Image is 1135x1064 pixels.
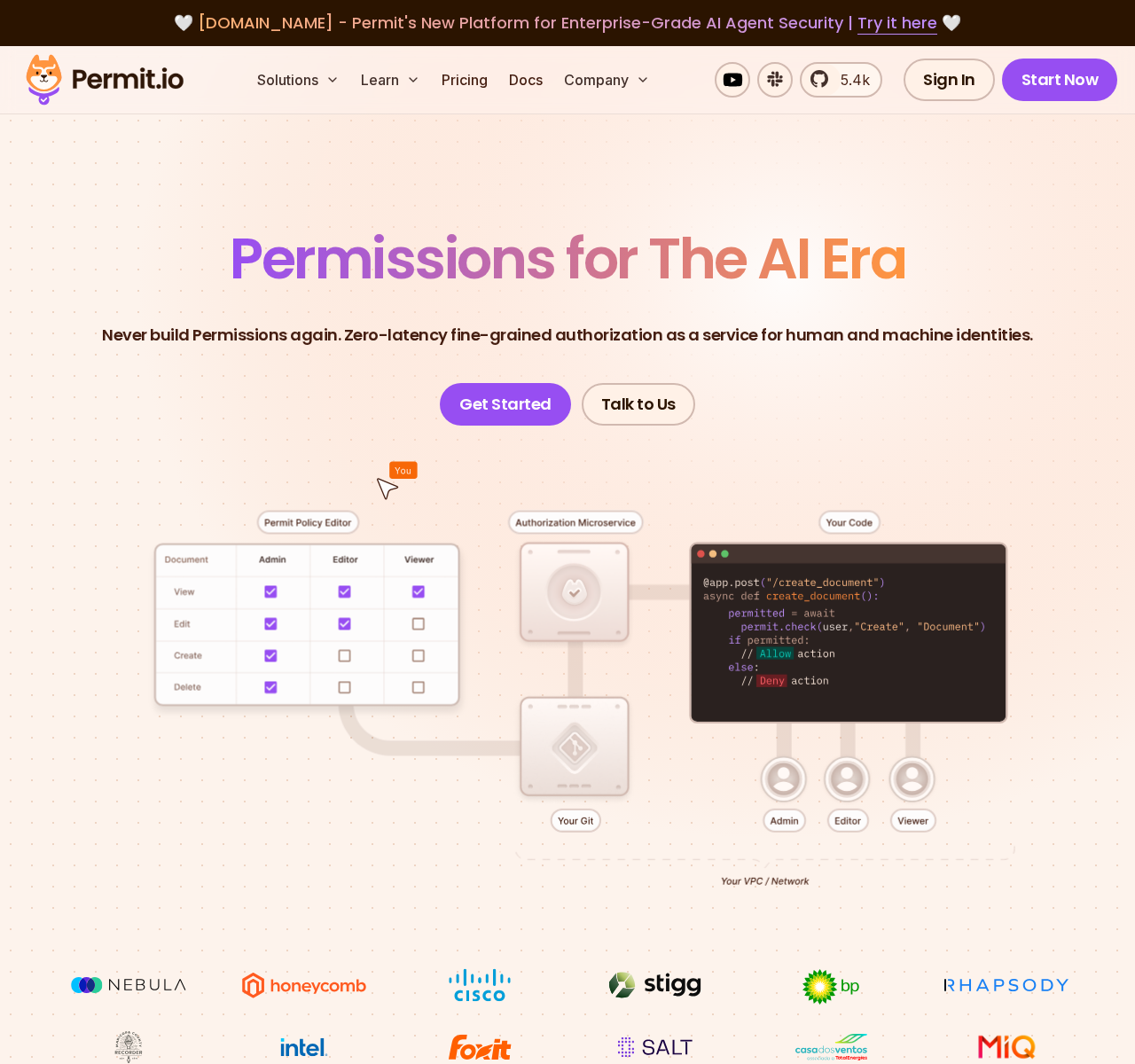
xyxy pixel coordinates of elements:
[18,50,192,110] img: Permit logo
[230,219,905,298] span: Permissions for The AI Era
[940,968,1073,1002] img: Rhapsody Health
[250,62,347,98] button: Solutions
[354,62,427,98] button: Learn
[830,69,870,90] span: 5.4k
[904,59,995,101] a: Sign In
[434,62,495,98] a: Pricing
[62,1030,195,1064] img: Maricopa County Recorder\'s Office
[198,12,937,34] span: [DOMAIN_NAME] - Permit's New Platform for Enterprise-Grade AI Agent Security |
[800,62,882,98] a: 5.4k
[589,968,722,1002] img: Stigg
[947,1032,1067,1062] img: MIQ
[764,968,897,1005] img: bp
[238,968,371,1002] img: Honeycomb
[1002,59,1118,101] a: Start Now
[857,12,937,35] a: Try it here
[413,1030,546,1064] img: Foxit
[557,62,657,98] button: Company
[102,323,1033,348] p: Never build Permissions again. Zero-latency fine-grained authorization as a service for human and...
[440,383,571,426] a: Get Started
[764,1030,897,1064] img: Casa dos Ventos
[589,1030,722,1064] img: salt
[62,968,195,1002] img: Nebula
[238,1030,371,1064] img: Intel
[502,62,550,98] a: Docs
[582,383,695,426] a: Talk to Us
[43,11,1092,35] div: 🤍 🤍
[413,968,546,1002] img: Cisco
